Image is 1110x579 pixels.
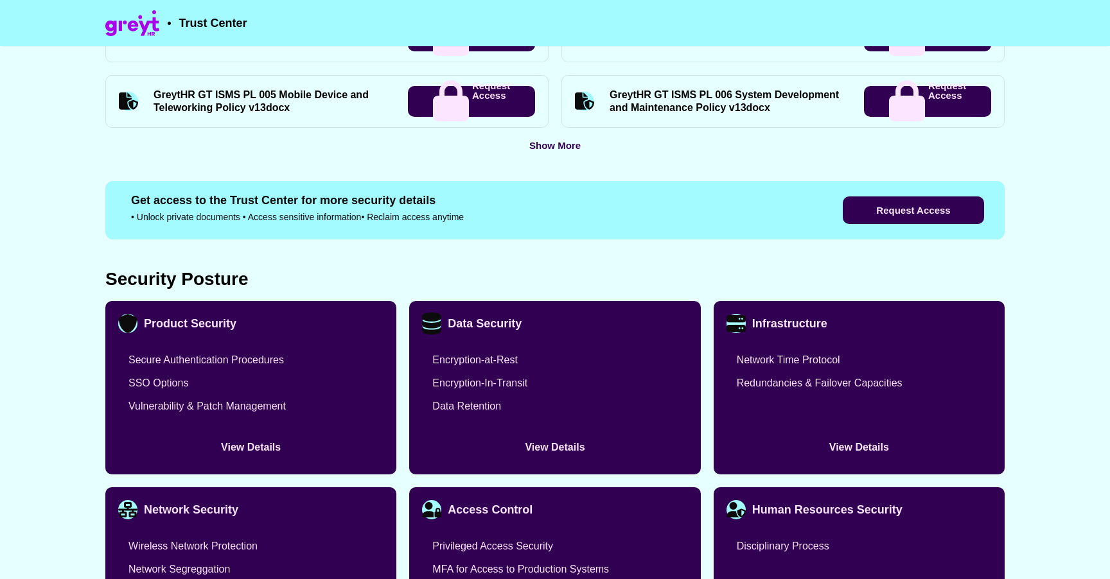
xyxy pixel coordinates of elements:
button: View Details [727,433,992,462]
div: Privileged Access Security [432,540,553,553]
div: Human Resources Security [752,503,903,516]
div: Disciplinary Process [737,540,829,553]
div: Encryption-In-Transit [432,377,527,390]
button: View Details [118,433,383,462]
div: Secure Authentication Procedures [128,354,284,367]
div: Infrastructure [752,317,827,330]
div: MFA for Access to Production Systems [432,563,609,576]
div: Product Security [144,317,236,330]
div: Encryption-at-Rest [432,354,518,367]
div: SSO Options [128,377,188,390]
div: Wireless Network Protection [128,540,258,553]
p: • Unlock private documents • Access sensitive information • Reclaim access anytime [131,212,764,221]
div: Security Posture [105,270,249,288]
div: Data Security [448,317,522,330]
div: Show More [529,141,581,150]
div: Network Time Protocol [737,354,840,367]
p: Request Access [928,81,966,121]
div: Network Segreggation [128,563,230,576]
button: View Details [422,433,687,462]
div: GreytHR GT ISMS PL 006 System Development and Maintenance Policy v13docx [610,89,849,114]
div: GreytHR GT ISMS PL 005 Mobile Device and Teleworking Policy v13docx [154,89,392,114]
span: • [167,17,171,29]
div: Data Retention [432,400,501,413]
img: Company Banner [105,10,159,36]
div: Redundancies & Failover Capacities [737,377,903,390]
div: Vulnerability & Patch Management [128,400,286,413]
div: Network Security [144,503,238,516]
div: Access Control [448,503,533,516]
h3: Get access to the Trust Center for more security details [131,194,764,208]
span: Trust Center [179,17,247,29]
button: Request Access [843,196,984,224]
p: Request Access [472,81,510,121]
